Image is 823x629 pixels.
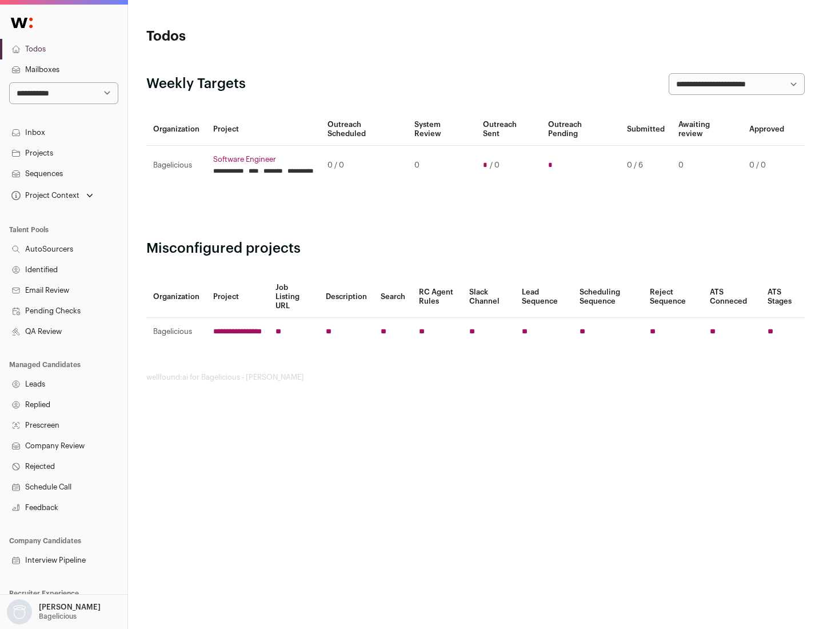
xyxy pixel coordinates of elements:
[9,188,95,204] button: Open dropdown
[407,146,476,185] td: 0
[39,603,101,612] p: [PERSON_NAME]
[490,161,500,170] span: / 0
[462,276,515,318] th: Slack Channel
[643,276,704,318] th: Reject Sequence
[321,113,407,146] th: Outreach Scheduled
[7,599,32,624] img: nopic.png
[146,27,366,46] h1: Todos
[620,146,672,185] td: 0 / 6
[742,113,791,146] th: Approved
[5,599,103,624] button: Open dropdown
[146,318,206,346] td: Bagelicious
[213,155,314,164] a: Software Engineer
[573,276,643,318] th: Scheduling Sequence
[321,146,407,185] td: 0 / 0
[742,146,791,185] td: 0 / 0
[269,276,319,318] th: Job Listing URL
[39,612,77,621] p: Bagelicious
[412,276,462,318] th: RC Agent Rules
[146,276,206,318] th: Organization
[620,113,672,146] th: Submitted
[5,11,39,34] img: Wellfound
[206,113,321,146] th: Project
[672,146,742,185] td: 0
[206,276,269,318] th: Project
[761,276,805,318] th: ATS Stages
[146,75,246,93] h2: Weekly Targets
[515,276,573,318] th: Lead Sequence
[541,113,620,146] th: Outreach Pending
[9,191,79,200] div: Project Context
[407,113,476,146] th: System Review
[476,113,542,146] th: Outreach Sent
[146,240,805,258] h2: Misconfigured projects
[374,276,412,318] th: Search
[672,113,742,146] th: Awaiting review
[146,113,206,146] th: Organization
[319,276,374,318] th: Description
[703,276,760,318] th: ATS Conneced
[146,373,805,382] footer: wellfound:ai for Bagelicious - [PERSON_NAME]
[146,146,206,185] td: Bagelicious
